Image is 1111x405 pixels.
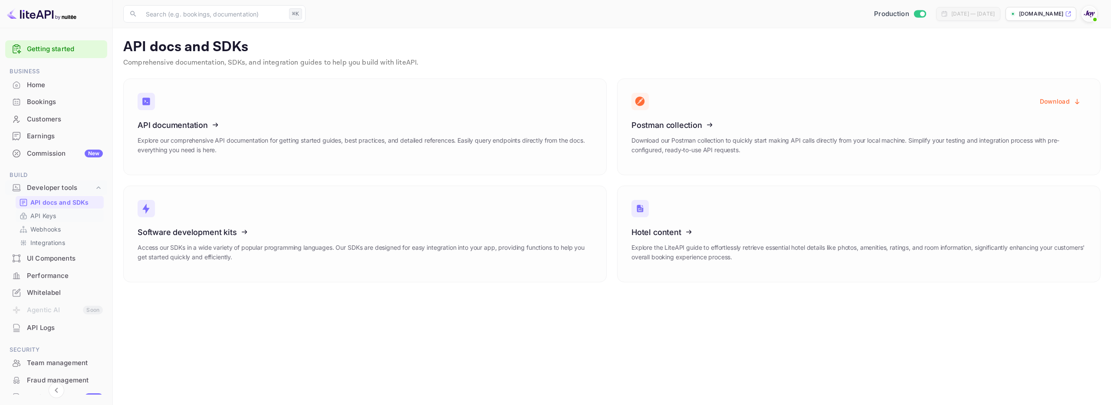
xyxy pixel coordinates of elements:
a: UI Components [5,250,107,266]
a: Fraud management [5,372,107,388]
a: API Keys [19,211,100,220]
p: Access our SDKs in a wide variety of popular programming languages. Our SDKs are designed for eas... [138,243,592,262]
h3: Postman collection [631,121,1086,130]
a: CommissionNew [5,145,107,161]
p: Explore the LiteAPI guide to effortlessly retrieve essential hotel details like photos, amenities... [631,243,1086,262]
div: Fraud management [5,372,107,389]
a: API Logs [5,320,107,336]
div: UI Components [27,254,103,264]
h3: API documentation [138,121,592,130]
p: Webhooks [30,225,61,234]
img: LiteAPI logo [7,7,76,21]
span: Security [5,345,107,355]
a: Software development kitsAccess our SDKs in a wide variety of popular programming languages. Our ... [123,186,607,282]
div: New [85,393,103,401]
div: Webhooks [16,223,104,235]
button: Collapse navigation [49,382,64,398]
div: [DATE] — [DATE] [951,10,995,18]
a: Team management [5,355,107,371]
div: Team management [5,355,107,372]
a: Webhooks [19,225,100,234]
span: Business [5,67,107,76]
p: Download our Postman collection to quickly start making API calls directly from your local machin... [631,136,1086,155]
p: API Keys [30,211,56,220]
span: Production [874,9,909,19]
div: Fraud management [27,376,103,385]
a: Whitelabel [5,284,107,300]
div: Getting started [5,40,107,58]
button: Download [1035,93,1086,110]
div: CommissionNew [5,145,107,162]
a: Hotel contentExplore the LiteAPI guide to effortlessly retrieve essential hotel details like phot... [617,186,1101,282]
div: API Keys [16,209,104,222]
h3: Software development kits [138,228,592,237]
div: Performance [5,268,107,284]
h3: Hotel content [631,228,1086,237]
div: New [85,150,103,157]
p: API docs and SDKs [123,39,1101,56]
div: Earnings [27,131,103,141]
a: API documentationExplore our comprehensive API documentation for getting started guides, best pra... [123,78,607,175]
div: Audit logs [27,392,103,402]
p: Explore our comprehensive API documentation for getting started guides, best practices, and detai... [138,136,592,155]
div: Integrations [16,236,104,249]
div: API Logs [27,323,103,333]
div: Performance [27,271,103,281]
div: API docs and SDKs [16,196,104,209]
div: Bookings [27,97,103,107]
a: Performance [5,268,107,284]
p: API docs and SDKs [30,198,89,207]
div: Earnings [5,128,107,145]
p: Integrations [30,238,65,247]
div: Switch to Sandbox mode [871,9,929,19]
a: API docs and SDKs [19,198,100,207]
div: Commission [27,149,103,159]
div: Home [27,80,103,90]
div: Whitelabel [27,288,103,298]
a: Integrations [19,238,100,247]
a: Getting started [27,44,103,54]
div: Bookings [5,94,107,111]
div: API Logs [5,320,107,336]
a: Earnings [5,128,107,144]
div: ⌘K [289,8,302,20]
span: Build [5,170,107,180]
div: Home [5,77,107,94]
a: Customers [5,111,107,127]
div: Team management [27,358,103,368]
a: Audit logsNew [5,389,107,405]
p: [DOMAIN_NAME] [1019,10,1063,18]
div: Customers [5,111,107,128]
div: Customers [27,114,103,124]
input: Search (e.g. bookings, documentation) [141,5,286,23]
a: Home [5,77,107,93]
a: Bookings [5,94,107,110]
div: Whitelabel [5,284,107,301]
div: Developer tools [27,183,94,193]
p: Comprehensive documentation, SDKs, and integration guides to help you build with liteAPI. [123,58,1101,68]
img: With Joy [1082,7,1096,21]
div: UI Components [5,250,107,267]
div: Developer tools [5,180,107,196]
